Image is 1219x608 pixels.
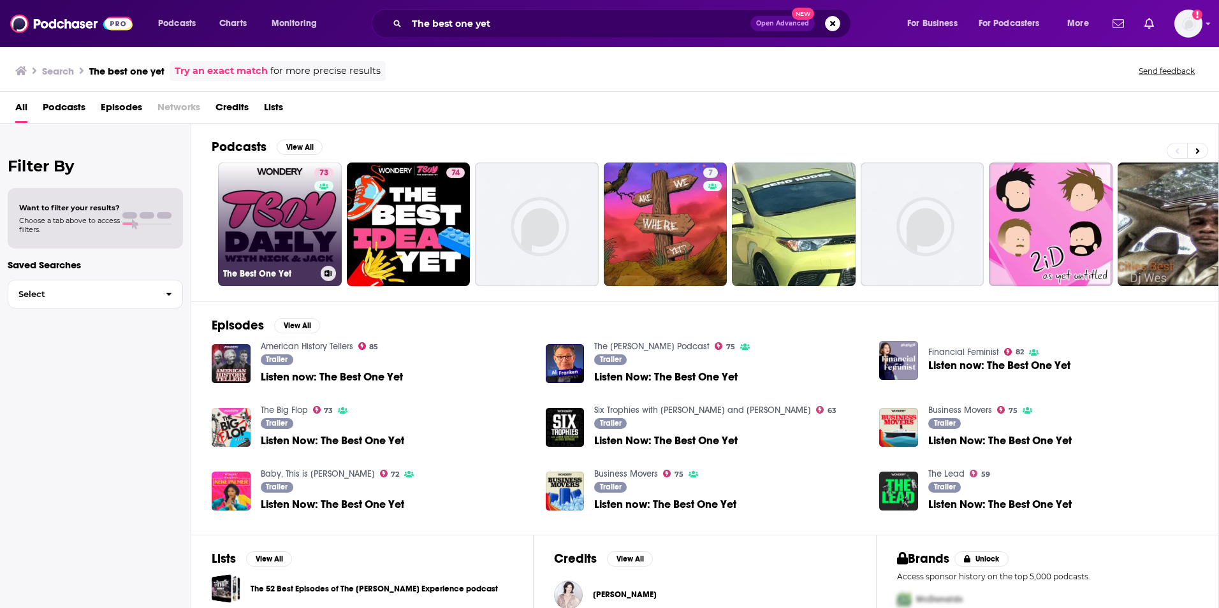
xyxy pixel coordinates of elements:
h2: Episodes [212,317,264,333]
a: The Big Flop [261,405,308,416]
a: Listen now: The Best One Yet [212,344,251,383]
span: 73 [324,408,333,414]
h2: Brands [897,551,950,567]
span: Podcasts [158,15,196,33]
a: Listen Now: The Best One Yet [928,499,1072,510]
h2: Lists [212,551,236,567]
span: 75 [675,472,683,477]
a: 7 [703,168,718,178]
a: Listen Now: The Best One Yet [879,472,918,510]
span: 59 [981,472,990,477]
h2: Credits [554,551,597,567]
input: Search podcasts, credits, & more... [407,13,750,34]
a: 74 [446,168,465,178]
span: Networks [157,97,200,123]
img: Podchaser - Follow, Share and Rate Podcasts [10,11,133,36]
a: Listen Now: The Best One Yet [546,344,585,383]
a: Business Movers [594,468,658,479]
a: Episodes [101,97,142,123]
span: Trailer [600,483,622,491]
span: 85 [369,344,378,350]
a: Credits [215,97,249,123]
a: Podcasts [43,97,85,123]
button: View All [274,318,320,333]
a: Financial Feminist [928,347,999,358]
a: 63 [816,406,836,414]
span: New [792,8,815,20]
h3: The Best One Yet [223,268,316,279]
a: All [15,97,27,123]
span: 75 [726,344,735,350]
p: Access sponsor history on the top 5,000 podcasts. [897,572,1198,581]
button: Select [8,280,183,308]
button: View All [246,551,292,567]
a: 85 [358,342,379,350]
img: Listen Now: The Best One Yet [212,472,251,510]
a: American History Tellers [261,341,353,352]
span: Monitoring [272,15,317,33]
button: Open AdvancedNew [750,16,815,31]
p: Saved Searches [8,259,183,271]
a: The Lead [928,468,965,479]
span: Logged in as WE_Broadcast1 [1174,10,1202,38]
img: Listen now: The Best One Yet [879,341,918,380]
button: View All [277,140,323,155]
span: Trailer [934,419,956,427]
a: Business Movers [928,405,992,416]
span: 73 [319,167,328,180]
a: Try an exact match [175,64,268,78]
a: 73 [313,406,333,414]
a: Listen Now: The Best One Yet [261,499,404,510]
span: Want to filter your results? [19,203,120,212]
div: Search podcasts, credits, & more... [384,9,863,38]
span: For Business [907,15,958,33]
h3: Search [42,65,74,77]
a: The Al Franken Podcast [594,341,710,352]
img: User Profile [1174,10,1202,38]
span: Choose a tab above to access filters. [19,216,120,234]
a: Listen Now: The Best One Yet [879,408,918,447]
a: Listen now: The Best One Yet [594,499,736,510]
h2: Filter By [8,157,183,175]
a: Lists [264,97,283,123]
a: Six Trophies with Jason Concepcion and Shea Serrano [594,405,811,416]
a: The 52 Best Episodes of The Joe Rogan Experience podcast [212,574,240,603]
button: Show profile menu [1174,10,1202,38]
h2: Podcasts [212,139,266,155]
a: CreditsView All [554,551,653,567]
a: 82 [1004,348,1024,356]
a: Listen now: The Best One Yet [261,372,403,382]
a: EpisodesView All [212,317,320,333]
a: Listen Now: The Best One Yet [928,435,1072,446]
a: Show notifications dropdown [1107,13,1129,34]
a: 73 [314,168,333,178]
a: Listen now: The Best One Yet [928,360,1070,371]
span: McDonalds [916,594,963,605]
a: Listen Now: The Best One Yet [546,408,585,447]
a: Listen Now: The Best One Yet [594,372,738,382]
h3: The best one yet [89,65,164,77]
a: Justine Eyre [593,590,657,600]
a: Baby, This is Keke Palmer [261,468,375,479]
img: Listen Now: The Best One Yet [212,408,251,447]
span: 63 [828,408,836,414]
span: Trailer [600,356,622,363]
button: open menu [263,13,333,34]
a: Listen now: The Best One Yet [546,472,585,510]
a: Show notifications dropdown [1139,13,1159,34]
button: open menu [1058,13,1105,34]
span: for more precise results [270,64,381,78]
span: For Podcasters [979,15,1040,33]
span: Trailer [266,356,288,363]
span: Charts [219,15,247,33]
